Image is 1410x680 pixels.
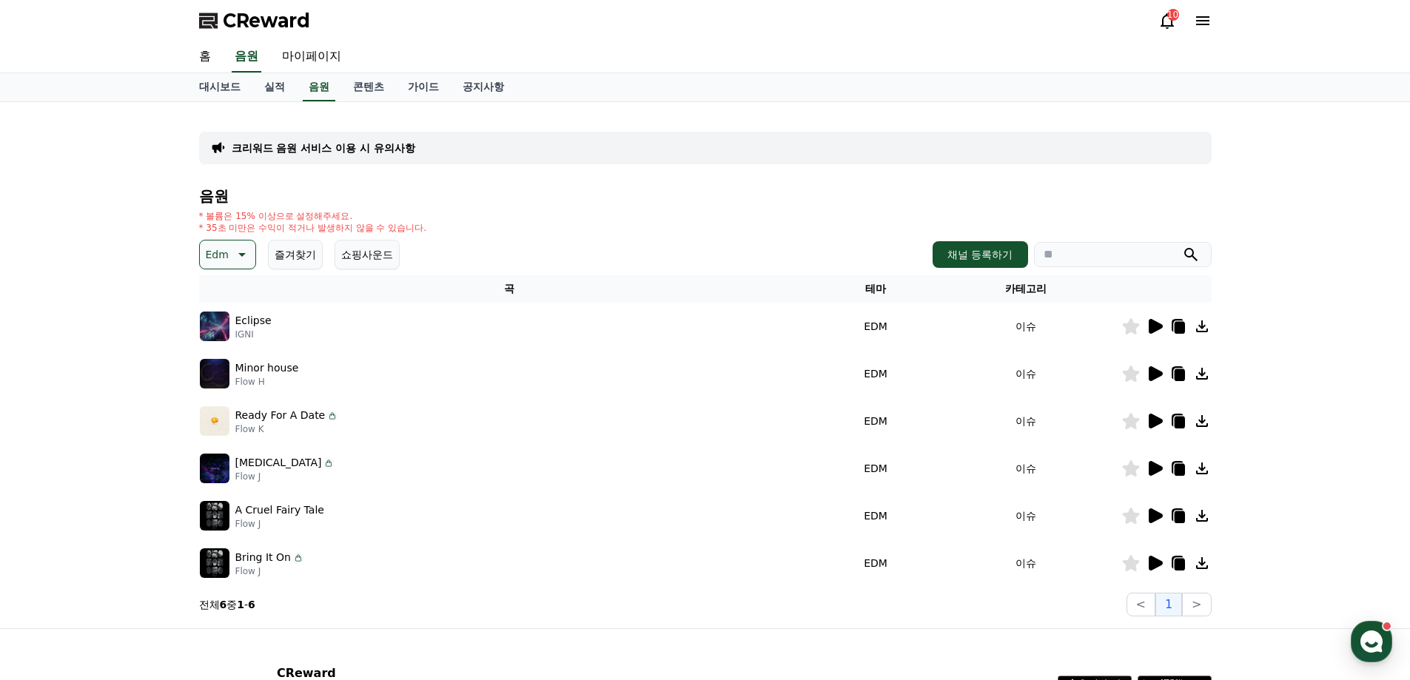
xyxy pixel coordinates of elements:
a: CReward [199,9,310,33]
p: [MEDICAL_DATA] [235,455,322,471]
p: 전체 중 - [199,597,255,612]
strong: 6 [220,599,227,610]
th: 곡 [199,275,821,303]
button: 쇼핑사운드 [335,240,400,269]
a: 홈 [187,41,223,73]
td: 이슈 [931,492,1121,539]
td: EDM [820,539,930,587]
p: Bring It On [235,550,291,565]
button: 즐겨찾기 [268,240,323,269]
a: 크리워드 음원 서비스 이용 시 유의사항 [232,141,415,155]
p: * 볼륨은 15% 이상으로 설정해주세요. [199,210,427,222]
h4: 음원 [199,188,1212,204]
td: EDM [820,445,930,492]
a: 콘텐츠 [341,73,396,101]
p: Flow J [235,518,324,530]
p: Ready For A Date [235,408,326,423]
th: 카테고리 [931,275,1121,303]
a: 실적 [252,73,297,101]
td: EDM [820,397,930,445]
img: music [200,312,229,341]
td: EDM [820,492,930,539]
a: 10 [1158,12,1176,30]
a: 음원 [303,73,335,101]
p: Flow H [235,376,299,388]
button: > [1182,593,1211,616]
a: 마이페이지 [270,41,353,73]
td: 이슈 [931,350,1121,397]
p: A Cruel Fairy Tale [235,502,324,518]
img: music [200,454,229,483]
p: Flow J [235,565,304,577]
p: Edm [206,244,229,265]
p: Flow K [235,423,339,435]
a: 음원 [232,41,261,73]
img: music [200,548,229,578]
img: music [200,406,229,436]
td: EDM [820,350,930,397]
strong: 1 [237,599,244,610]
p: Eclipse [235,313,272,329]
a: 공지사항 [451,73,516,101]
img: music [200,359,229,388]
th: 테마 [820,275,930,303]
img: music [200,501,229,531]
td: 이슈 [931,539,1121,587]
span: CReward [223,9,310,33]
td: 이슈 [931,303,1121,350]
p: Flow J [235,471,335,482]
td: 이슈 [931,397,1121,445]
p: * 35초 미만은 수익이 적거나 발생하지 않을 수 있습니다. [199,222,427,234]
button: 1 [1155,593,1182,616]
td: 이슈 [931,445,1121,492]
div: 10 [1167,9,1179,21]
a: 가이드 [396,73,451,101]
p: Minor house [235,360,299,376]
a: 대시보드 [187,73,252,101]
button: Edm [199,240,256,269]
p: IGNI [235,329,272,340]
button: < [1127,593,1155,616]
td: EDM [820,303,930,350]
strong: 6 [248,599,255,610]
button: 채널 등록하기 [933,241,1027,268]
